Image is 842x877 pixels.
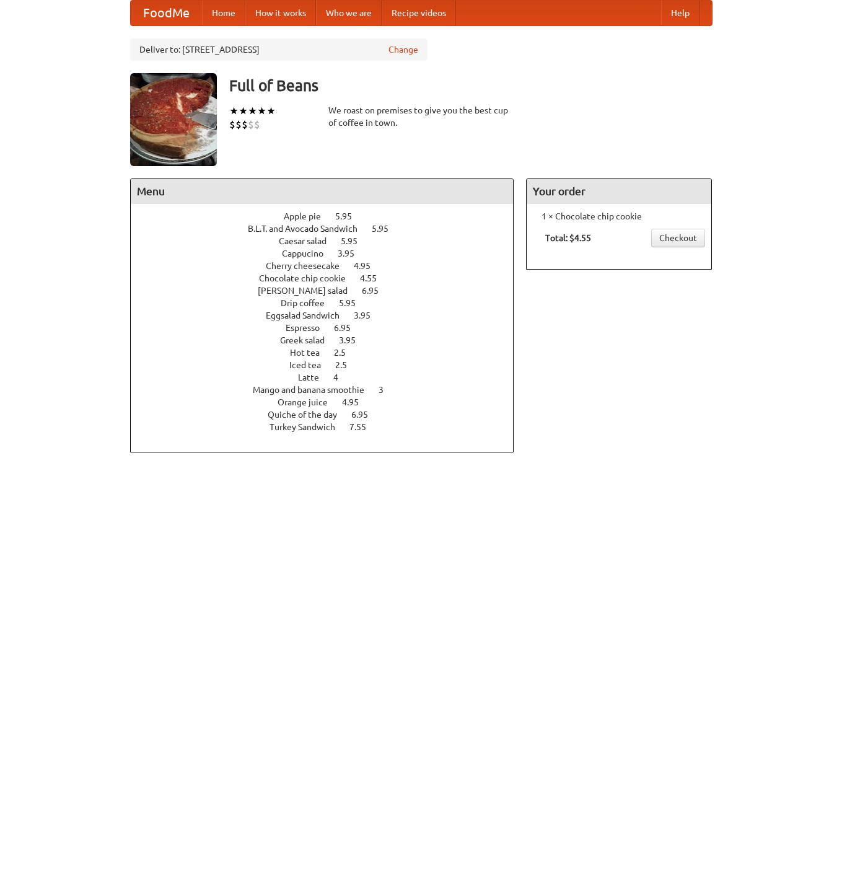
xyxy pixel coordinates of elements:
[254,118,260,131] li: $
[259,273,358,283] span: Chocolate chip cookie
[290,348,369,358] a: Hot tea 2.5
[316,1,382,25] a: Who we are
[270,422,389,432] a: Turkey Sandwich 7.55
[131,179,514,204] h4: Menu
[248,224,370,234] span: B.L.T. and Avocado Sandwich
[286,323,374,333] a: Espresso 6.95
[334,348,358,358] span: 2.5
[661,1,699,25] a: Help
[278,397,382,407] a: Orange juice 4.95
[245,1,316,25] a: How it works
[280,335,379,345] a: Greek salad 3.95
[533,210,705,223] li: 1 × Chocolate chip cookie
[266,311,352,320] span: Eggsalad Sandwich
[335,211,364,221] span: 5.95
[354,261,383,271] span: 4.95
[258,286,401,296] a: [PERSON_NAME] salad 6.95
[131,1,202,25] a: FoodMe
[351,410,380,420] span: 6.95
[341,236,370,246] span: 5.95
[284,211,333,221] span: Apple pie
[298,372,361,382] a: Latte 4
[266,104,276,118] li: ★
[257,104,266,118] li: ★
[388,43,418,56] a: Change
[328,104,514,129] div: We roast on premises to give you the best cup of coffee in town.
[270,422,348,432] span: Turkey Sandwich
[379,385,396,395] span: 3
[333,372,351,382] span: 4
[382,1,456,25] a: Recipe videos
[335,360,359,370] span: 2.5
[253,385,377,395] span: Mango and banana smoothie
[279,236,380,246] a: Caesar salad 5.95
[338,249,367,258] span: 3.95
[229,104,239,118] li: ★
[259,273,400,283] a: Chocolate chip cookie 4.55
[235,118,242,131] li: $
[130,73,217,166] img: angular.jpg
[342,397,371,407] span: 4.95
[290,348,332,358] span: Hot tea
[289,360,333,370] span: Iced tea
[278,397,340,407] span: Orange juice
[130,38,428,61] div: Deliver to: [STREET_ADDRESS]
[282,249,336,258] span: Cappucino
[545,233,591,243] b: Total: $4.55
[284,211,375,221] a: Apple pie 5.95
[248,118,254,131] li: $
[248,224,411,234] a: B.L.T. and Avocado Sandwich 5.95
[266,261,352,271] span: Cherry cheesecake
[248,104,257,118] li: ★
[242,118,248,131] li: $
[266,261,393,271] a: Cherry cheesecake 4.95
[289,360,370,370] a: Iced tea 2.5
[339,298,368,308] span: 5.95
[286,323,332,333] span: Espresso
[229,118,235,131] li: $
[281,298,379,308] a: Drip coffee 5.95
[239,104,248,118] li: ★
[372,224,401,234] span: 5.95
[280,335,337,345] span: Greek salad
[253,385,406,395] a: Mango and banana smoothie 3
[229,73,713,98] h3: Full of Beans
[279,236,339,246] span: Caesar salad
[362,286,391,296] span: 6.95
[266,311,393,320] a: Eggsalad Sandwich 3.95
[258,286,360,296] span: [PERSON_NAME] salad
[281,298,337,308] span: Drip coffee
[282,249,377,258] a: Cappucino 3.95
[268,410,391,420] a: Quiche of the day 6.95
[298,372,331,382] span: Latte
[268,410,349,420] span: Quiche of the day
[527,179,711,204] h4: Your order
[354,311,383,320] span: 3.95
[339,335,368,345] span: 3.95
[202,1,245,25] a: Home
[360,273,389,283] span: 4.55
[334,323,363,333] span: 6.95
[349,422,379,432] span: 7.55
[651,229,705,247] a: Checkout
